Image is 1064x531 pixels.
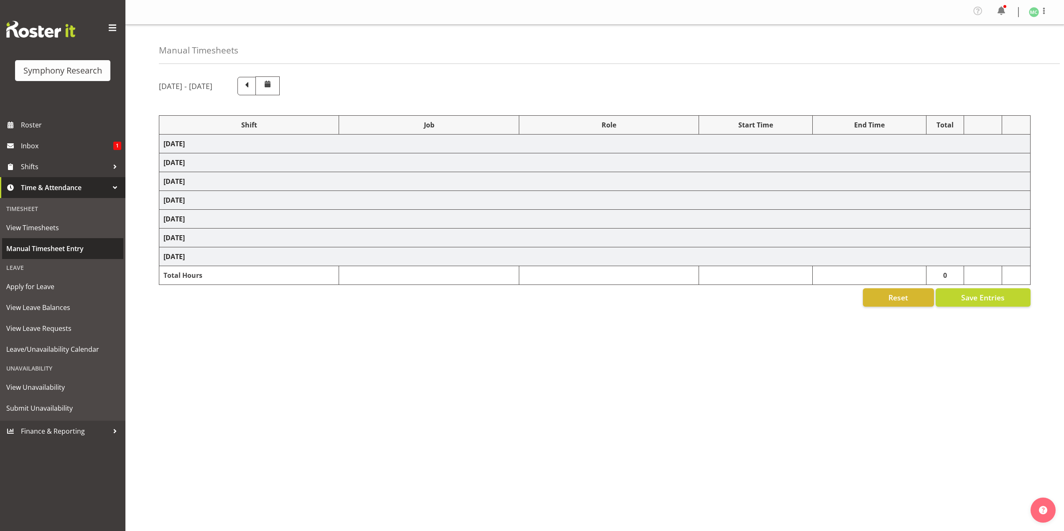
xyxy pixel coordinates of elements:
button: Reset [863,288,934,307]
div: Unavailability [2,360,123,377]
td: [DATE] [159,247,1031,266]
td: [DATE] [159,210,1031,229]
img: help-xxl-2.png [1039,506,1047,514]
td: [DATE] [159,229,1031,247]
a: View Unavailability [2,377,123,398]
button: Save Entries [936,288,1031,307]
h4: Manual Timesheets [159,46,238,55]
span: Manual Timesheet Entry [6,242,119,255]
div: Role [523,120,694,130]
span: Save Entries [961,292,1005,303]
span: 1 [113,142,121,150]
td: [DATE] [159,153,1031,172]
a: View Leave Balances [2,297,123,318]
h5: [DATE] - [DATE] [159,81,212,91]
a: View Leave Requests [2,318,123,339]
div: Leave [2,259,123,276]
td: 0 [926,266,964,285]
td: [DATE] [159,172,1031,191]
a: Leave/Unavailability Calendar [2,339,123,360]
span: View Leave Balances [6,301,119,314]
span: Finance & Reporting [21,425,109,437]
td: [DATE] [159,191,1031,210]
span: Shifts [21,160,109,173]
span: Reset [888,292,908,303]
a: Manual Timesheet Entry [2,238,123,259]
div: Symphony Research [23,64,102,77]
div: Job [343,120,514,130]
span: Time & Attendance [21,181,109,194]
td: Total Hours [159,266,339,285]
span: Submit Unavailability [6,402,119,414]
div: Start Time [703,120,808,130]
span: Roster [21,119,121,131]
div: Timesheet [2,200,123,217]
td: [DATE] [159,135,1031,153]
img: matthew-coleman1906.jpg [1029,7,1039,17]
div: Total [931,120,960,130]
div: Shift [163,120,334,130]
span: View Leave Requests [6,322,119,335]
span: View Unavailability [6,381,119,394]
a: Apply for Leave [2,276,123,297]
span: View Timesheets [6,221,119,234]
span: Leave/Unavailability Calendar [6,343,119,356]
span: Inbox [21,140,113,152]
a: View Timesheets [2,217,123,238]
div: End Time [817,120,922,130]
img: Rosterit website logo [6,21,75,38]
a: Submit Unavailability [2,398,123,419]
span: Apply for Leave [6,280,119,293]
